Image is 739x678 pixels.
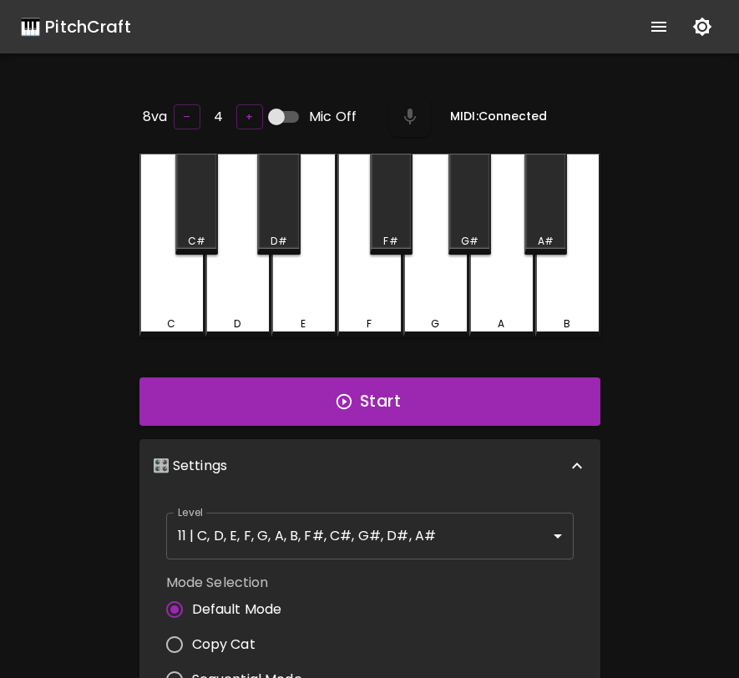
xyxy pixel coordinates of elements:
span: Copy Cat [192,635,256,655]
h6: MIDI: Connected [450,108,547,126]
label: Level [178,505,204,519]
div: 11 | C, D, E, F, G, A, B, F#, C#, G#, D#, A# [166,513,574,559]
button: + [236,104,263,130]
button: Start [139,377,600,426]
div: A [498,316,504,331]
label: Mode Selection [166,573,316,592]
div: B [564,316,570,331]
div: D [234,316,240,331]
div: D# [271,234,286,249]
div: 🎛️ Settings [139,439,600,493]
div: E [301,316,306,331]
a: 🎹 PitchCraft [20,13,131,40]
span: Mic Off [309,107,357,127]
div: C# [188,234,205,249]
div: G# [461,234,478,249]
div: C [167,316,175,331]
div: F [367,316,372,331]
button: – [174,104,200,130]
h6: 8va [143,105,167,129]
span: Default Mode [192,600,282,620]
button: show more [639,7,679,47]
div: F# [383,234,397,249]
h6: 4 [214,105,223,129]
div: A# [538,234,554,249]
p: 🎛️ Settings [153,456,228,476]
div: G [431,316,439,331]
